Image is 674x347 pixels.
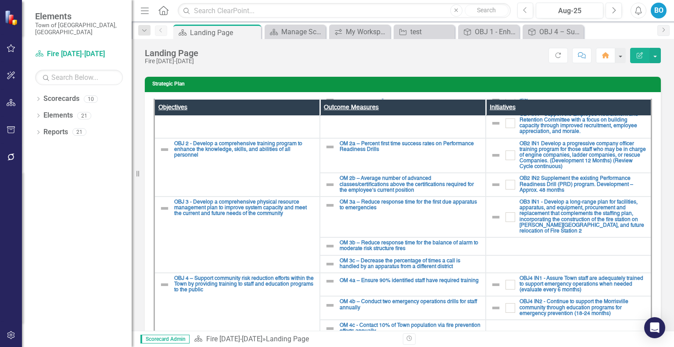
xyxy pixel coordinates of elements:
a: Fire [DATE]-[DATE] [206,335,262,343]
a: OB1 IN1 - Support the Employee Recruitment and Retention Committee with a focus on building capac... [520,112,646,135]
div: Fire [DATE]-[DATE] [145,58,198,64]
div: Aug-25 [539,6,600,16]
td: Double-Click to Edit Right Click for Context Menu [320,237,486,255]
td: Double-Click to Edit Right Click for Context Menu [320,296,486,320]
button: BO [651,3,667,18]
td: Double-Click to Edit Right Click for Context Menu [486,273,652,297]
td: Double-Click to Edit Right Click for Context Menu [320,197,486,237]
td: Double-Click to Edit Right Click for Context Menu [320,138,486,173]
img: Not Defined [325,200,335,211]
a: My Workspace [331,26,388,37]
div: Landing Page [190,27,259,38]
a: OBJ 4 – Support community risk reduction efforts within the Town by providing training to staff a... [174,276,315,293]
a: OM 3c – Decrease the percentage of times a call is handled by an apparatus from a different district [340,258,481,270]
a: OBJ4 IN2 - Continue to support the Morrisville community through education programs for emergency... [520,299,646,317]
div: OBJ 1 - Enhance an environment that maintains a diverse and high-performing workforce focused on ... [475,26,517,37]
img: Not Defined [325,300,335,311]
img: Not Defined [491,118,501,129]
td: Double-Click to Edit Right Click for Context Menu [320,255,486,273]
div: Manage Scorecards [281,26,323,37]
td: Double-Click to Edit Right Click for Context Menu [486,296,652,320]
a: OB3 IN1 - Develop a long-range plan for facilities, apparatus, and equipment, procurement and rep... [520,200,646,234]
a: OBJ 3 - Develop a comprehensive physical resource management plan to improve system capacity and ... [174,200,315,217]
td: Double-Click to Edit Right Click for Context Menu [486,197,652,237]
img: Not Defined [159,144,170,155]
a: OM 2a – Percent first time success rates on Performance Readiness Drills [340,141,481,153]
img: ClearPoint Strategy [4,9,20,26]
div: 21 [72,129,86,136]
img: Not Defined [325,241,335,251]
img: Not Defined [159,279,170,290]
td: Double-Click to Edit Right Click for Context Menu [154,273,320,338]
a: Fire [DATE]-[DATE] [35,49,123,59]
a: OM 3a – Reduce response time for the first due apparatus to emergencies [340,200,481,211]
span: Scorecard Admin [140,335,190,343]
a: Reports [43,127,68,137]
td: Double-Click to Edit Right Click for Context Menu [320,173,486,197]
img: Not Defined [325,142,335,152]
div: Landing Page [145,48,198,58]
span: Search [477,7,496,14]
img: Not Defined [325,259,335,269]
a: OM 2b – Average number of advanced classes/certifications above the certifications required for t... [340,176,481,193]
img: Not Defined [491,150,501,161]
span: Elements [35,11,123,21]
a: test [396,26,452,37]
a: OM 3b – Reduce response time for the balance of alarm to moderate risk structure fires [340,240,481,252]
input: Search Below... [35,70,123,85]
a: OM 4c - Contact 10% of Town population via fire prevention efforts annually [340,323,481,334]
div: 21 [77,112,91,119]
img: Not Defined [491,279,501,290]
a: OBJ 1 - Enhance an environment that maintains a diverse and high-performing workforce focused on ... [460,26,517,37]
div: 10 [84,95,98,103]
td: Double-Click to Edit Right Click for Context Menu [486,138,652,173]
a: OBJ4 IN1 - Assure Town staff are adequately trained to support emergency operations when needed (... [520,276,646,293]
button: Aug-25 [536,3,603,18]
td: Double-Click to Edit Right Click for Context Menu [320,273,486,297]
img: Not Defined [325,323,335,334]
a: OB2 IN1 Develop a progressive company officer training program for those staff who may be in char... [520,141,646,170]
a: Scorecards [43,94,79,104]
img: Not Defined [491,212,501,222]
a: OM 4b – Conduct two emergency operations drills for staff annually [340,299,481,311]
div: Open Intercom Messenger [644,317,665,338]
a: Manage Scorecards [267,26,323,37]
a: Elements [43,111,73,121]
h3: Strategic Plan [152,81,656,87]
td: Double-Click to Edit Right Click for Context Menu [486,109,652,138]
a: OBJ 4 – Support community risk reduction efforts within the Town by providing training to staff a... [525,26,581,37]
div: Landing Page [266,335,309,343]
a: OM 4a – Ensure 90% identified staff have required training [340,278,481,284]
div: test [410,26,452,37]
img: Not Defined [325,276,335,286]
a: OB2 IN2 Supplement the existing Performance Readiness Drill (PRD) program. Development – Approx. ... [520,176,646,193]
td: Double-Click to Edit Right Click for Context Menu [154,138,320,197]
td: Double-Click to Edit Right Click for Context Menu [320,320,486,337]
div: OBJ 4 – Support community risk reduction efforts within the Town by providing training to staff a... [539,26,581,37]
a: OBJ 2 - Develop a comprehensive training program to enhance the knowledge, skills, and abilities ... [174,141,315,159]
input: Search ClearPoint... [178,3,510,18]
div: My Workspace [346,26,388,37]
button: Search [465,4,509,17]
img: Not Defined [491,179,501,190]
td: Double-Click to Edit Right Click for Context Menu [154,197,320,273]
img: Not Defined [491,303,501,313]
td: Double-Click to Edit Right Click for Context Menu [486,173,652,197]
small: Town of [GEOGRAPHIC_DATA], [GEOGRAPHIC_DATA] [35,21,123,36]
img: Not Defined [159,203,170,214]
img: Not Defined [325,179,335,190]
div: » [194,334,396,344]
